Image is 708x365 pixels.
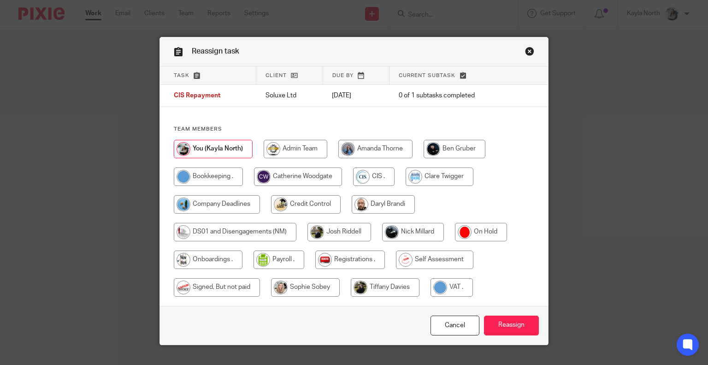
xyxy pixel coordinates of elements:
span: Due by [332,73,354,78]
span: Client [265,73,287,78]
span: Reassign task [192,48,239,55]
h4: Team members [174,126,535,133]
span: CIS Repayment [174,93,220,99]
p: Soluxe Ltd [265,91,313,100]
span: Current subtask [399,73,455,78]
a: Close this dialog window [431,316,479,335]
td: 0 of 1 subtasks completed [389,85,513,107]
a: Close this dialog window [525,47,534,59]
span: Task [174,73,189,78]
p: [DATE] [332,91,380,100]
input: Reassign [484,316,539,335]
